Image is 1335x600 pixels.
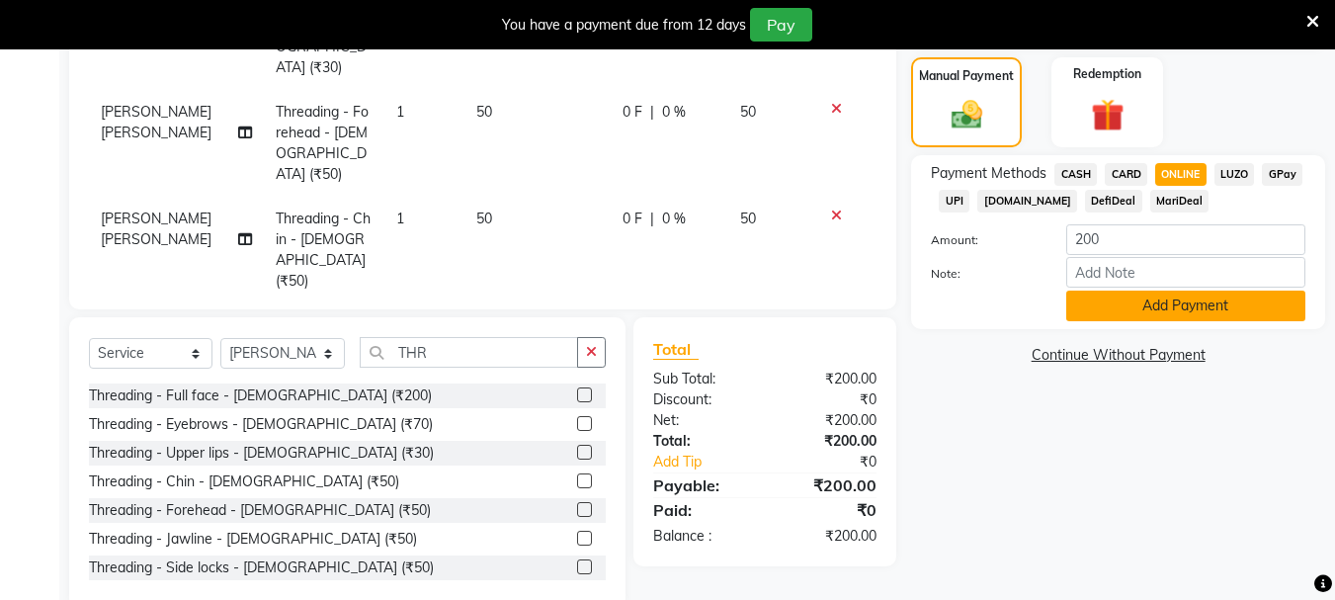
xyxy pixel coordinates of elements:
div: Threading - Forehead - [DEMOGRAPHIC_DATA] (₹50) [89,500,431,521]
button: Pay [750,8,812,42]
label: Manual Payment [919,67,1014,85]
span: DefiDeal [1085,190,1142,213]
img: _cash.svg [942,97,992,132]
span: 0 F [623,102,642,123]
span: 1 [396,103,404,121]
span: | [650,209,654,229]
span: CASH [1054,163,1097,186]
div: ₹200.00 [765,526,891,547]
button: Add Payment [1066,291,1305,321]
span: Threading - Forehead - [DEMOGRAPHIC_DATA] (₹50) [276,103,369,183]
div: Threading - Chin - [DEMOGRAPHIC_DATA] (₹50) [89,471,399,492]
div: ₹0 [765,498,891,522]
span: | [650,102,654,123]
div: You have a payment due from 12 days [502,15,746,36]
img: _gift.svg [1081,95,1134,135]
span: UPI [939,190,969,213]
div: Net: [638,410,765,431]
div: ₹200.00 [765,369,891,389]
div: Threading - Eyebrows - [DEMOGRAPHIC_DATA] (₹70) [89,414,433,435]
div: ₹200.00 [765,410,891,431]
label: Redemption [1073,65,1141,83]
div: ₹0 [787,452,892,472]
div: Discount: [638,389,765,410]
div: Sub Total: [638,369,765,389]
input: Amount [1066,224,1305,255]
span: Threading - Chin - [DEMOGRAPHIC_DATA] (₹50) [276,210,371,290]
div: Payable: [638,473,765,497]
div: Total: [638,431,765,452]
div: Threading - Full face - [DEMOGRAPHIC_DATA] (₹200) [89,386,432,406]
div: ₹200.00 [765,431,891,452]
span: 0 % [662,209,686,229]
label: Note: [916,265,1050,283]
span: Payment Methods [931,163,1046,184]
div: ₹0 [765,389,891,410]
span: GPay [1262,163,1302,186]
div: Paid: [638,498,765,522]
span: LUZO [1214,163,1255,186]
div: Threading - Upper lips - [DEMOGRAPHIC_DATA] (₹30) [89,443,434,464]
span: 50 [476,103,492,121]
input: Add Note [1066,257,1305,288]
span: 1 [396,210,404,227]
span: ONLINE [1155,163,1207,186]
input: Search or Scan [360,337,578,368]
label: Amount: [916,231,1050,249]
span: [PERSON_NAME] [PERSON_NAME] [101,103,211,141]
span: Total [653,339,699,360]
span: [DOMAIN_NAME] [977,190,1077,213]
a: Continue Without Payment [915,345,1321,366]
span: MariDeal [1150,190,1210,213]
span: 50 [740,210,756,227]
span: 0 % [662,102,686,123]
div: ₹200.00 [765,473,891,497]
span: 0 F [623,209,642,229]
span: CARD [1105,163,1147,186]
a: Add Tip [638,452,786,472]
div: Threading - Jawline - [DEMOGRAPHIC_DATA] (₹50) [89,529,417,550]
span: 50 [740,103,756,121]
span: [PERSON_NAME] [PERSON_NAME] [101,210,211,248]
span: 50 [476,210,492,227]
div: Threading - Side locks - [DEMOGRAPHIC_DATA] (₹50) [89,557,434,578]
div: Balance : [638,526,765,547]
